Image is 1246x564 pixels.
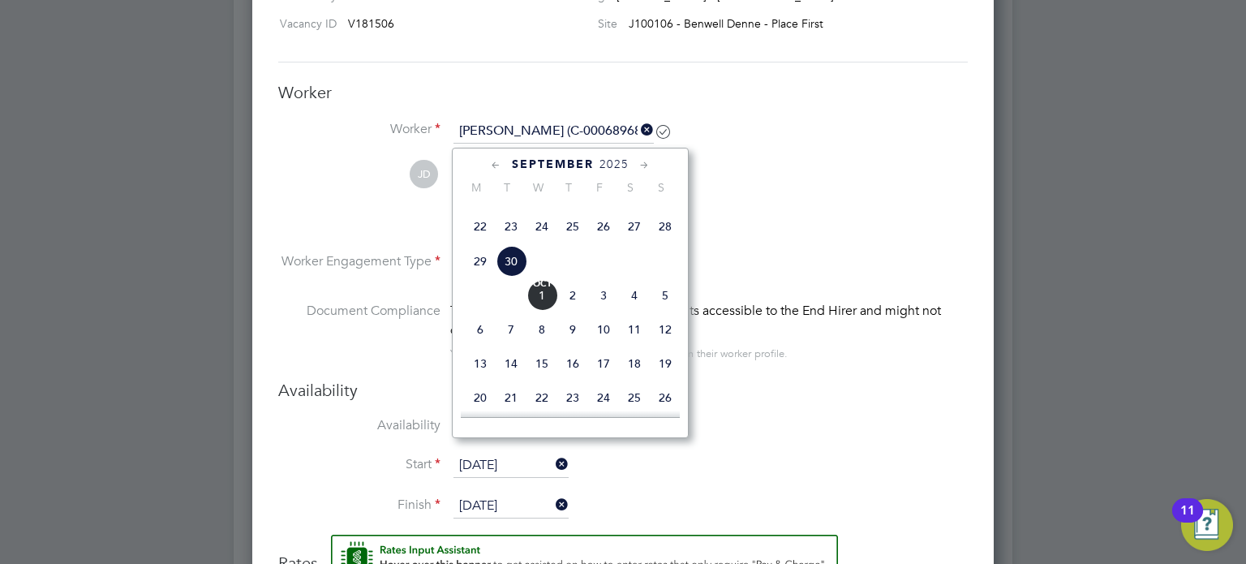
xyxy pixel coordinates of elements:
[526,314,557,345] span: 8
[450,301,968,340] div: This worker has no Compliance Documents accessible to the End Hirer and might not qualify for thi...
[584,180,615,195] span: F
[525,16,617,31] label: Site
[588,348,619,379] span: 17
[629,16,823,31] span: J100106 - Benwell Denne - Place First
[453,494,569,519] input: Select one
[522,180,553,195] span: W
[410,160,438,188] span: JD
[650,211,681,242] span: 28
[588,314,619,345] span: 10
[496,382,526,413] span: 21
[599,157,629,171] span: 2025
[496,314,526,345] span: 7
[557,348,588,379] span: 16
[1180,510,1195,532] div: 11
[453,454,569,478] input: Select one
[496,246,526,277] span: 30
[557,382,588,413] span: 23
[526,211,557,242] span: 24
[557,211,588,242] span: 25
[650,382,681,413] span: 26
[348,16,394,31] span: V181506
[588,280,619,311] span: 3
[278,417,440,434] label: Availability
[557,314,588,345] span: 9
[1181,499,1233,551] button: Open Resource Center, 11 new notifications
[650,314,681,345] span: 12
[492,180,522,195] span: T
[465,246,496,277] span: 29
[278,301,440,360] label: Document Compliance
[588,382,619,413] span: 24
[526,280,557,288] span: Oct
[650,280,681,311] span: 5
[619,382,650,413] span: 25
[646,180,677,195] span: S
[465,382,496,413] span: 20
[465,211,496,242] span: 22
[557,280,588,311] span: 2
[278,121,440,138] label: Worker
[526,348,557,379] span: 15
[512,157,594,171] span: September
[278,497,440,514] label: Finish
[650,348,681,379] span: 19
[619,211,650,242] span: 27
[278,456,440,473] label: Start
[453,119,654,144] input: Search for...
[272,16,337,31] label: Vacancy ID
[615,180,646,195] span: S
[526,280,557,311] span: 1
[526,382,557,413] span: 22
[278,253,440,270] label: Worker Engagement Type
[619,348,650,379] span: 18
[450,344,788,364] div: You can edit access to this worker’s documents from their worker profile.
[496,211,526,242] span: 23
[553,180,584,195] span: T
[496,348,526,379] span: 14
[461,180,492,195] span: M
[465,314,496,345] span: 6
[619,314,650,345] span: 11
[278,380,968,401] h3: Availability
[465,348,496,379] span: 13
[619,280,650,311] span: 4
[588,211,619,242] span: 26
[278,82,968,103] h3: Worker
